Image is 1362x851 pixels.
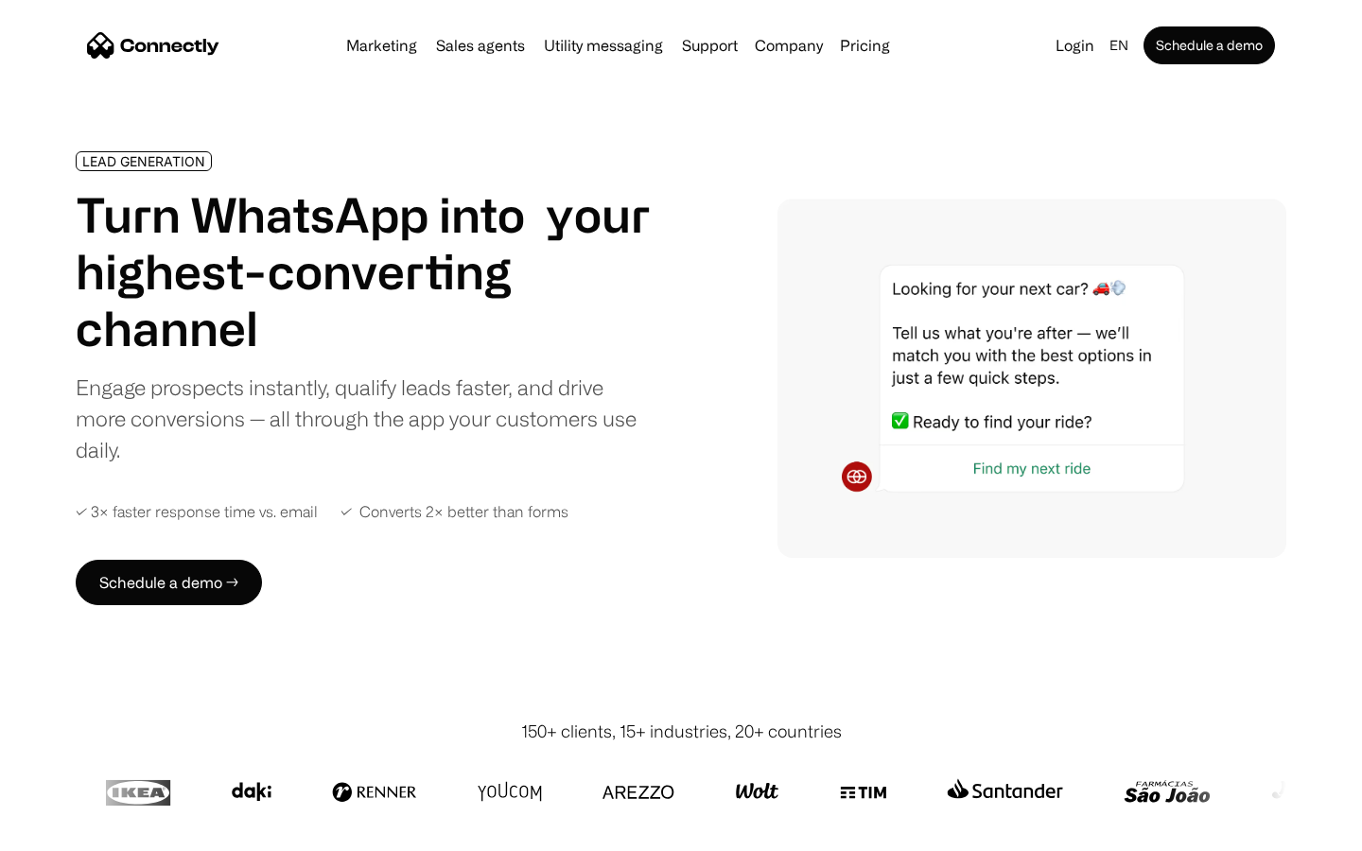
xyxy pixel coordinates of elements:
[76,372,651,465] div: Engage prospects instantly, qualify leads faster, and drive more conversions — all through the ap...
[340,503,568,521] div: ✓ Converts 2× better than forms
[19,816,113,844] aside: Language selected: English
[82,154,205,168] div: LEAD GENERATION
[76,560,262,605] a: Schedule a demo →
[76,503,318,521] div: ✓ 3× faster response time vs. email
[674,38,745,53] a: Support
[428,38,533,53] a: Sales agents
[521,719,842,744] div: 150+ clients, 15+ industries, 20+ countries
[755,32,823,59] div: Company
[1048,32,1102,59] a: Login
[832,38,898,53] a: Pricing
[76,186,651,356] h1: Turn WhatsApp into your highest-converting channel
[536,38,671,53] a: Utility messaging
[38,818,113,844] ul: Language list
[1109,32,1128,59] div: en
[1144,26,1275,64] a: Schedule a demo
[339,38,425,53] a: Marketing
